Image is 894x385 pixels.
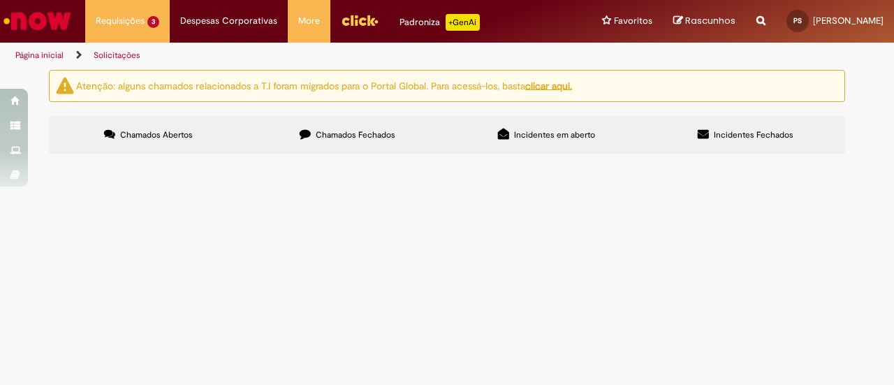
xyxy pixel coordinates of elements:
[673,15,735,28] a: Rascunhos
[298,14,320,28] span: More
[10,43,585,68] ul: Trilhas de página
[316,129,395,140] span: Chamados Fechados
[96,14,145,28] span: Requisições
[76,79,572,92] ng-bind-html: Atenção: alguns chamados relacionados a T.I foram migrados para o Portal Global. Para acessá-los,...
[446,14,480,31] p: +GenAi
[1,7,73,35] img: ServiceNow
[15,50,64,61] a: Página inicial
[341,10,379,31] img: click_logo_yellow_360x200.png
[525,79,572,92] a: clicar aqui.
[94,50,140,61] a: Solicitações
[180,14,277,28] span: Despesas Corporativas
[714,129,793,140] span: Incidentes Fechados
[514,129,595,140] span: Incidentes em aberto
[685,14,735,27] span: Rascunhos
[147,16,159,28] span: 3
[120,129,193,140] span: Chamados Abertos
[400,14,480,31] div: Padroniza
[793,16,802,25] span: PS
[813,15,884,27] span: [PERSON_NAME]
[614,14,652,28] span: Favoritos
